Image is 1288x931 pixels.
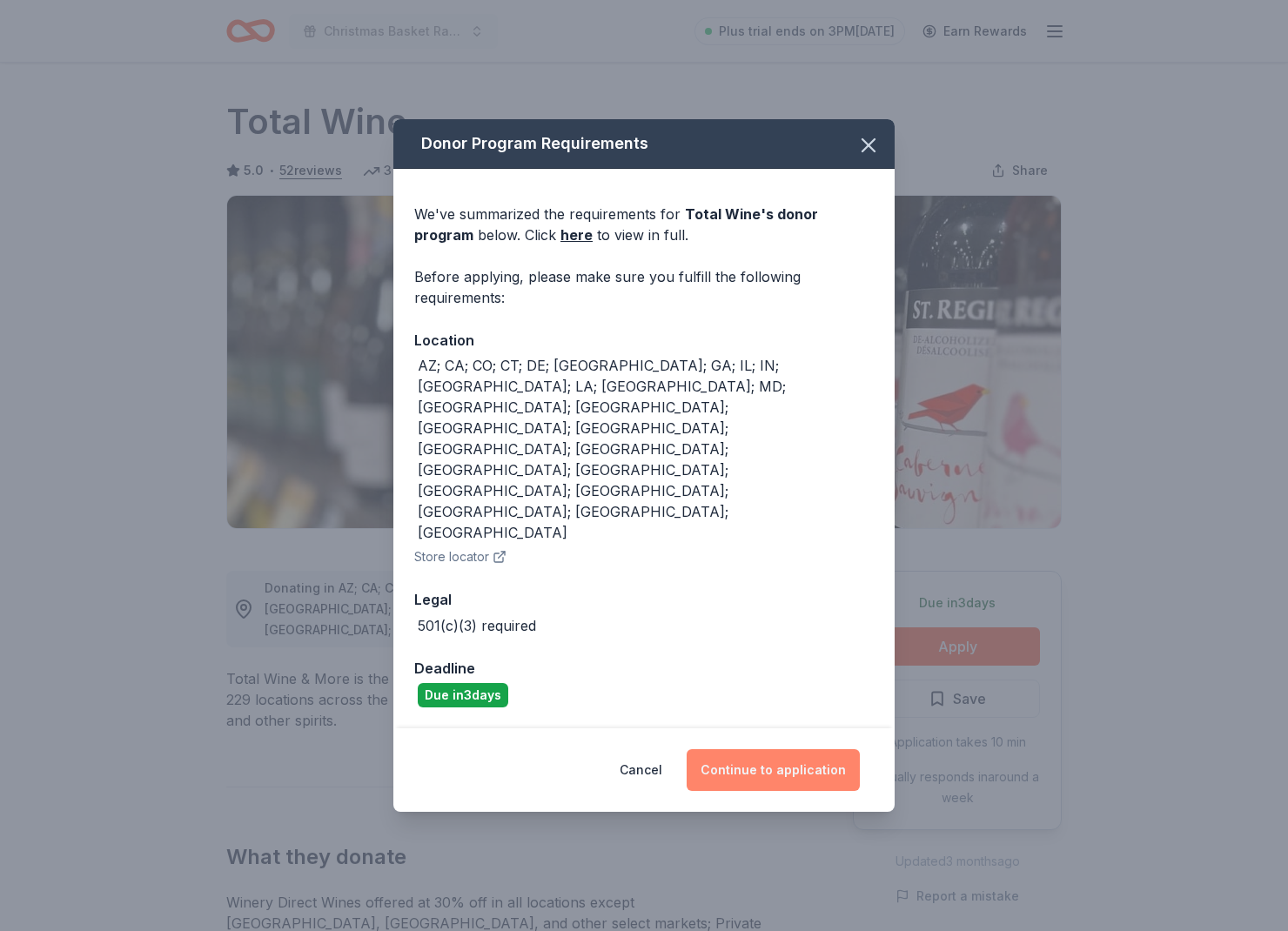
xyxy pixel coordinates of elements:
[414,204,874,245] div: We've summarized the requirements for below. Click to view in full.
[418,615,536,636] div: 501(c)(3) required
[418,683,508,707] div: Due in 3 days
[414,657,874,680] div: Deadline
[560,224,593,245] a: here
[393,119,895,169] div: Donor Program Requirements
[414,266,874,308] div: Before applying, please make sure you fulfill the following requirements:
[414,588,874,611] div: Legal
[620,749,662,791] button: Cancel
[414,546,506,567] button: Store locator
[687,749,860,791] button: Continue to application
[418,355,874,543] div: AZ; CA; CO; CT; DE; [GEOGRAPHIC_DATA]; GA; IL; IN; [GEOGRAPHIC_DATA]; LA; [GEOGRAPHIC_DATA]; MD; ...
[414,329,874,352] div: Location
